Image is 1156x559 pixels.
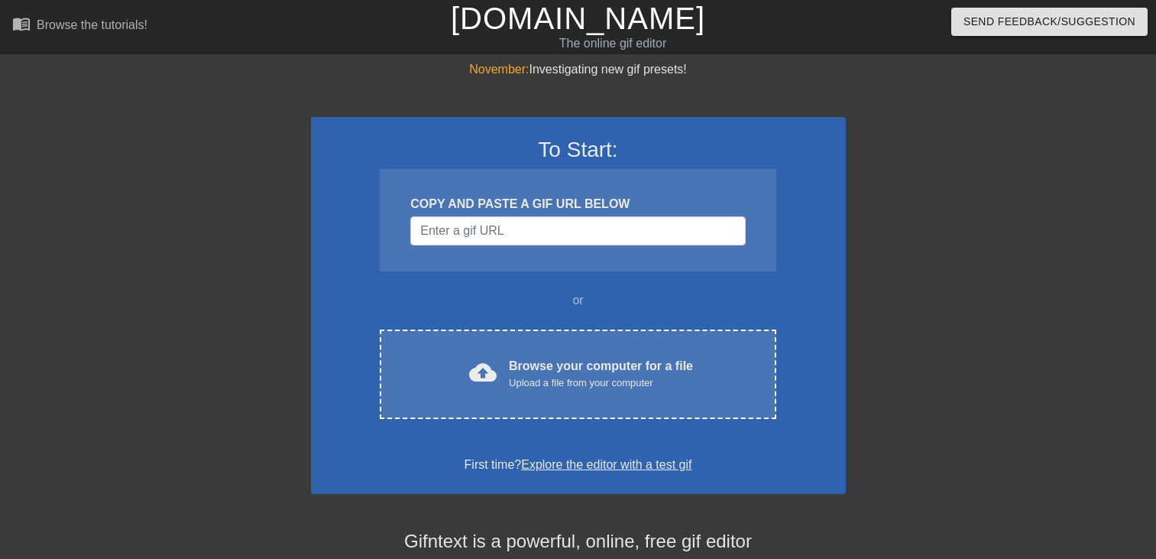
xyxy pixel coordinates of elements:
[951,8,1148,36] button: Send Feedback/Suggestion
[963,12,1135,31] span: Send Feedback/Suggestion
[451,2,705,35] a: [DOMAIN_NAME]
[37,18,147,31] div: Browse the tutorials!
[12,15,147,38] a: Browse the tutorials!
[410,216,745,245] input: Username
[393,34,832,53] div: The online gif editor
[12,15,31,33] span: menu_book
[469,359,497,386] span: cloud_upload
[410,195,745,213] div: COPY AND PASTE A GIF URL BELOW
[331,456,826,474] div: First time?
[331,137,826,163] h3: To Start:
[509,357,693,391] div: Browse your computer for a file
[521,458,691,471] a: Explore the editor with a test gif
[351,291,806,310] div: or
[469,63,529,76] span: November:
[311,531,846,553] h4: Gifntext is a powerful, online, free gif editor
[311,60,846,79] div: Investigating new gif presets!
[509,375,693,391] div: Upload a file from your computer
